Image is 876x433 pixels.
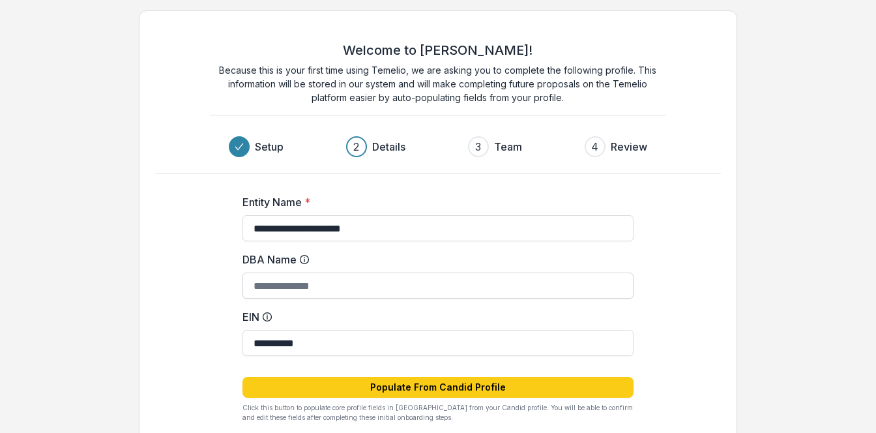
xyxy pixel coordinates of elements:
[242,252,626,267] label: DBA Name
[475,139,481,155] div: 3
[255,139,284,155] h3: Setup
[353,139,359,155] div: 2
[494,139,522,155] h3: Team
[242,403,634,423] p: Click this button to populate core profile fields in [GEOGRAPHIC_DATA] from your Candid profile. ...
[242,309,626,325] label: EIN
[372,139,405,155] h3: Details
[242,377,634,398] button: Populate From Candid Profile
[591,139,598,155] div: 4
[229,136,647,157] div: Progress
[242,194,626,210] label: Entity Name
[611,139,647,155] h3: Review
[343,42,533,58] h2: Welcome to [PERSON_NAME]!
[210,63,666,104] p: Because this is your first time using Temelio, we are asking you to complete the following profil...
